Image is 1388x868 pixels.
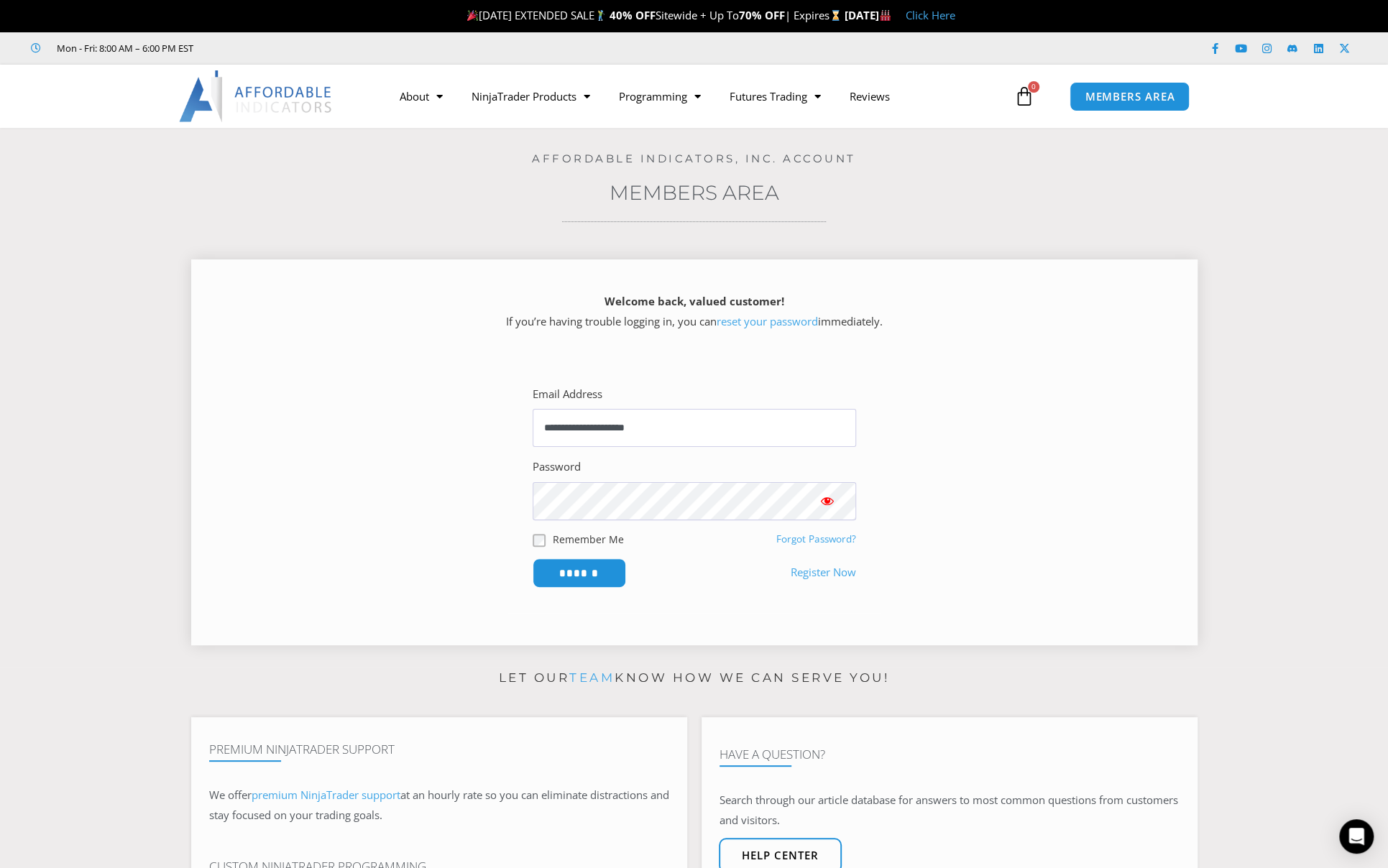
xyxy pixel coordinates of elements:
img: LogoAI | Affordable Indicators – NinjaTrader [179,70,334,122]
span: [DATE] EXTENDED SALE Sitewide + Up To | Expires [464,8,845,22]
h4: Premium NinjaTrader Support [209,742,669,757]
span: at an hourly rate so you can eliminate distractions and stay focused on your trading goals. [209,788,669,822]
span: 0 [1028,81,1039,93]
strong: [DATE] [845,8,891,22]
a: premium NinjaTrader support [252,788,400,802]
p: If you’re having trouble logging in, you can immediately. [216,292,1172,332]
a: Futures Trading [715,80,835,113]
nav: Menu [385,80,1011,113]
p: Let our know how we can serve you! [191,667,1198,690]
img: 🏌️‍♂️ [595,10,606,21]
a: Affordable Indicators, Inc. Account [532,152,856,165]
span: We offer [209,788,252,802]
span: Mon - Fri: 8:00 AM – 6:00 PM EST [53,40,193,57]
button: Show password [799,482,856,520]
h4: Have A Question? [720,747,1180,762]
a: NinjaTrader Products [457,80,605,113]
a: team [569,670,615,685]
img: 🏭 [880,10,891,21]
a: Register Now [791,563,856,583]
strong: 40% OFF [610,8,656,22]
a: Click Here [906,8,955,22]
strong: 70% OFF [739,8,785,22]
a: Members Area [610,180,779,205]
a: About [385,80,457,113]
a: Programming [605,80,715,113]
a: MEMBERS AREA [1070,82,1190,111]
a: reset your password [717,314,818,328]
a: 0 [993,75,1056,117]
strong: Welcome back, valued customer! [605,294,784,308]
img: 🎉 [467,10,478,21]
div: Open Intercom Messenger [1339,819,1374,854]
a: Reviews [835,80,904,113]
iframe: Customer reviews powered by Trustpilot [213,41,429,55]
label: Remember Me [553,532,624,547]
span: MEMBERS AREA [1085,91,1175,102]
a: Forgot Password? [776,532,856,545]
span: Help center [742,850,819,861]
label: Email Address [533,384,602,405]
img: ⌛ [830,10,841,21]
p: Search through our article database for answers to most common questions from customers and visit... [720,790,1180,831]
label: Password [533,457,581,477]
